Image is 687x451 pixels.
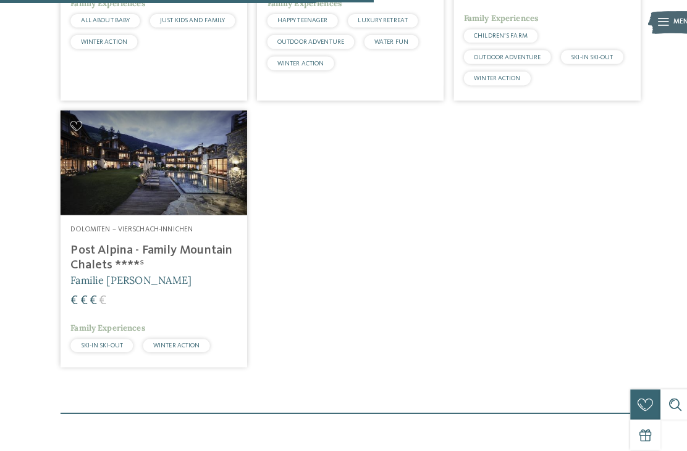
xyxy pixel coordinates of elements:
[79,17,127,23] span: ALL ABOUT BABY
[88,289,95,302] span: €
[69,221,189,229] span: Dolomiten – Vierschach-Innichen
[79,38,125,44] span: WINTER ACTION
[79,336,120,342] span: SKI-IN SKI-OUT
[465,74,510,80] span: WINTER ACTION
[465,53,530,59] span: OUTDOOR ADVENTURE
[69,289,76,302] span: €
[78,289,85,302] span: €
[272,38,337,44] span: OUTDOOR ADVENTURE
[69,268,188,281] span: Familie [PERSON_NAME]
[157,17,221,23] span: JUST KIDS AND FAMILY
[69,238,232,268] h4: Post Alpina - Family Mountain Chalets ****ˢ
[367,38,400,44] span: WATER FUN
[97,289,104,302] span: €
[560,53,601,59] span: SKI-IN SKI-OUT
[272,17,321,23] span: HAPPY TEENAGER
[351,17,400,23] span: LUXURY RETREAT
[455,13,528,23] span: Family Experiences
[465,32,517,38] span: CHILDREN’S FARM
[69,317,142,327] span: Family Experiences
[59,109,242,360] a: Familienhotels gesucht? Hier findet ihr die besten! Dolomiten – Vierschach-Innichen Post Alpina -...
[150,336,196,342] span: WINTER ACTION
[272,59,318,65] span: WINTER ACTION
[59,109,242,211] img: Post Alpina - Family Mountain Chalets ****ˢ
